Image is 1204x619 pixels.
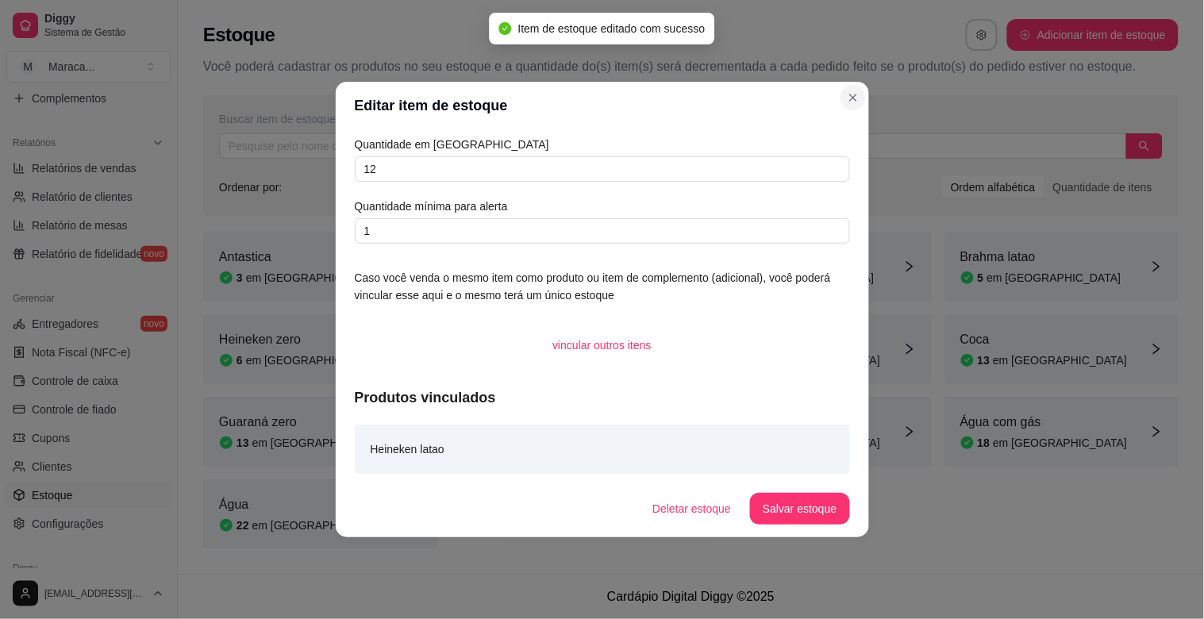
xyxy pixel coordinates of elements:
[355,136,850,153] article: Quantidade em [GEOGRAPHIC_DATA]
[336,82,869,129] header: Editar item de estoque
[750,493,849,525] button: Salvar estoque
[540,329,664,361] button: vincular outros itens
[640,493,744,525] button: Deletar estoque
[499,22,512,35] span: check-circle
[371,440,444,458] article: Heineken latao
[355,198,850,215] article: Quantidade mínima para alerta
[518,22,706,35] span: Item de estoque editado com sucesso
[840,85,866,110] button: Close
[355,269,850,304] article: Caso você venda o mesmo item como produto ou item de complemento (adicional), você poderá vincula...
[355,386,850,409] article: Produtos vinculados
